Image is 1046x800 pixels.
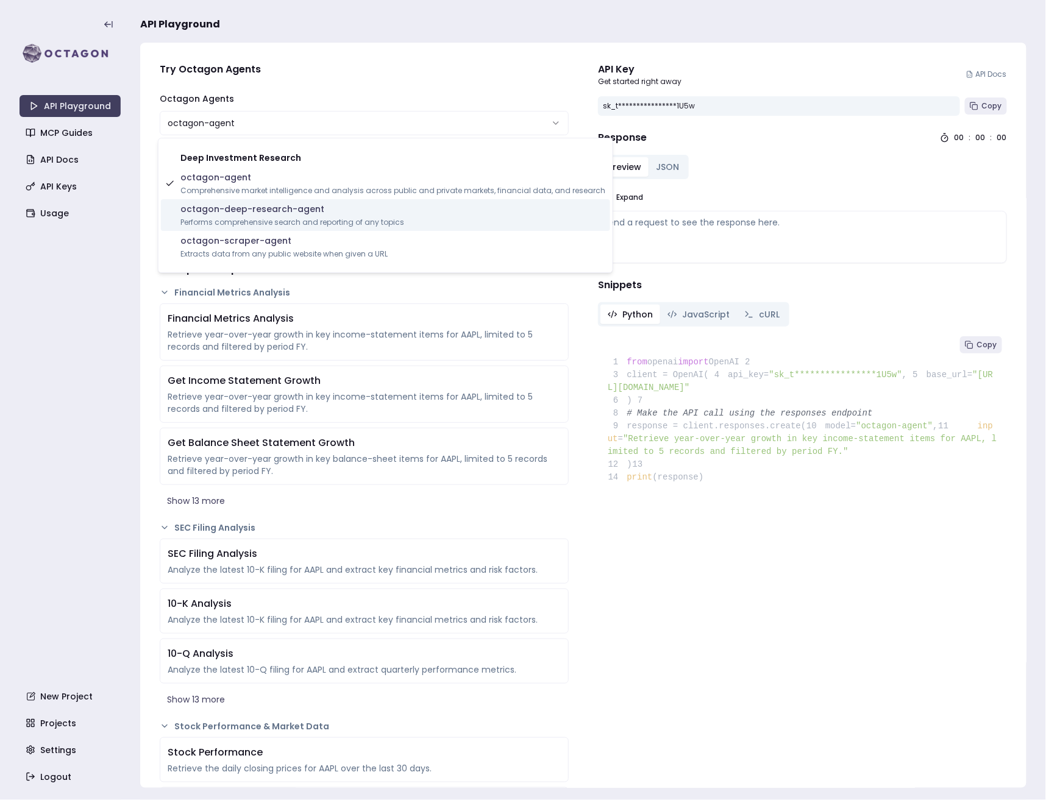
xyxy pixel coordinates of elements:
[161,148,610,168] div: Deep Investment Research
[180,171,605,183] span: octagon-agent
[180,249,388,259] span: Extracts data from any public website when given a URL
[180,203,404,215] span: octagon-deep-research-agent
[180,235,388,247] span: octagon-scraper-agent
[180,218,404,227] span: Performs comprehensive search and reporting of any topics
[180,186,605,196] span: Comprehensive market intelligence and analysis across public and private markets, financial data,...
